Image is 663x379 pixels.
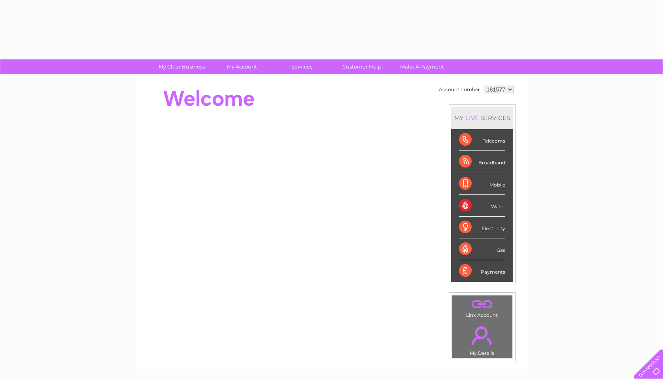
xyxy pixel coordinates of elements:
div: Telecoms [459,129,505,151]
div: Payments [459,260,505,282]
a: Customer Help [329,59,395,74]
div: MY SERVICES [451,107,513,129]
a: My Clear Business [149,59,214,74]
a: . [454,322,510,349]
td: Link Account [451,295,513,320]
div: Gas [459,238,505,260]
a: Services [269,59,334,74]
div: LIVE [464,114,480,122]
div: Mobile [459,173,505,195]
a: . [454,297,510,311]
a: Make A Payment [389,59,455,74]
div: Water [459,195,505,217]
a: My Account [209,59,274,74]
td: My Details [451,320,513,358]
div: Broadband [459,151,505,173]
td: Account number [437,83,482,96]
div: Electricity [459,217,505,238]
